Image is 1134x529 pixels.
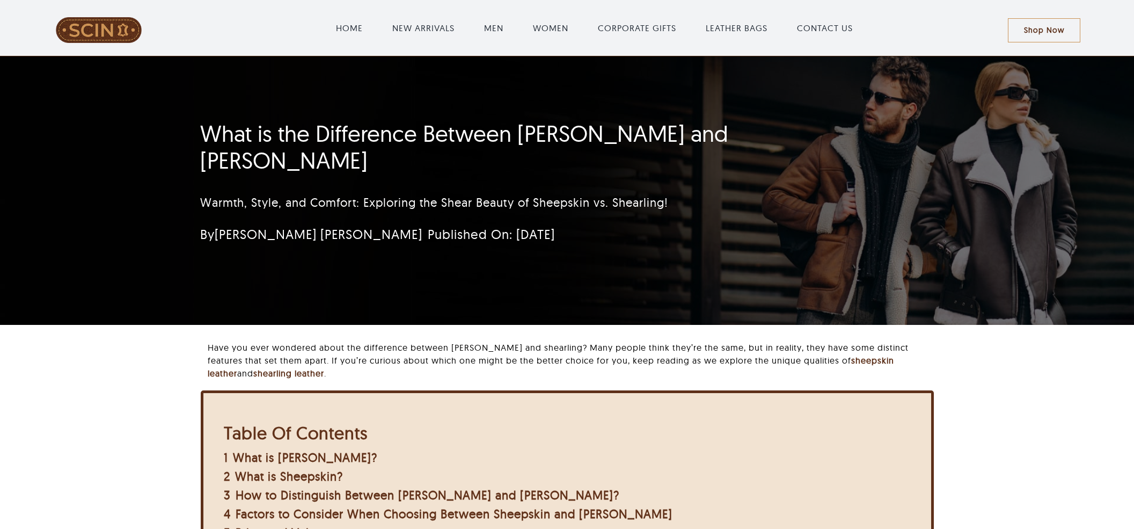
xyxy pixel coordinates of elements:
a: Shop Now [1008,18,1080,42]
span: 4 [224,506,231,521]
span: Shop Now [1024,26,1064,35]
a: MEN [484,21,503,34]
a: [PERSON_NAME] [PERSON_NAME] [215,226,422,242]
a: NEW ARRIVALS [392,21,455,34]
a: CORPORATE GIFTS [598,21,676,34]
a: shearling leather [253,368,324,379]
p: Have you ever wondered about the difference between [PERSON_NAME] and shearling? Many people thin... [208,341,933,380]
a: CONTACT US [797,21,853,34]
span: What is Sheepskin? [235,469,343,484]
b: Table Of Contents [224,422,368,444]
a: 2 What is Sheepskin? [224,469,343,484]
h1: What is the Difference Between [PERSON_NAME] and [PERSON_NAME] [200,120,806,175]
a: 3 How to Distinguish Between [PERSON_NAME] and [PERSON_NAME]? [224,488,619,503]
a: WOMEN [533,21,568,34]
span: How to Distinguish Between [PERSON_NAME] and [PERSON_NAME]? [236,488,619,503]
span: 3 [224,488,231,503]
a: 1 What is [PERSON_NAME]? [224,450,377,465]
span: Factors to Consider When Choosing Between Sheepskin and [PERSON_NAME] [236,506,672,521]
nav: Main Menu [181,11,1008,45]
span: What is [PERSON_NAME]? [233,450,377,465]
span: By [200,226,422,242]
span: Published On: [DATE] [428,226,555,242]
p: Warmth, Style, and Comfort: Exploring the Shear Beauty of Sheepskin vs. Shearling! [200,194,806,212]
a: 4 Factors to Consider When Choosing Between Sheepskin and [PERSON_NAME] [224,506,672,521]
span: 1 [224,450,228,465]
a: LEATHER BAGS [706,21,767,34]
span: 2 [224,469,230,484]
a: HOME [336,21,363,34]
